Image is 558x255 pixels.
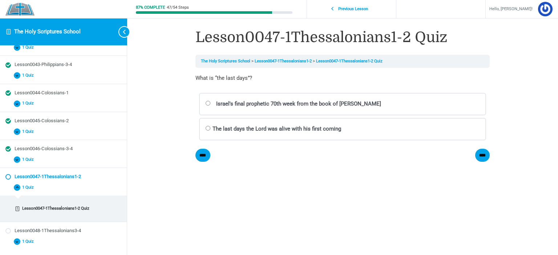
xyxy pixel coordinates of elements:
button: 1 Quiz [5,70,121,81]
button: 1 Quiz [5,236,121,247]
a: Lesson0047-1Thessalonians1-2 Quiz [316,59,383,63]
div: Lesson0046-Colossians-3-4 [15,145,121,152]
button: 1 Quiz [5,42,121,53]
a: Completed Lesson0046-Colossians-3-4 [5,145,121,152]
span: Hello, [PERSON_NAME]! [489,5,533,13]
div: Lesson0047-1Thessalonians1-2 [15,173,121,180]
a: The Holy Scriptures School [201,59,250,63]
button: 1 Quiz [5,154,121,165]
a: Not started Lesson0048-1Thessalonians3-4 [5,227,121,234]
a: Not started Lesson0047-1Thessalonians1-2 [5,173,121,180]
h1: Lesson0047-1Thessalonians1-2 Quiz [195,27,490,48]
div: Lesson0044-Colossians-1 [15,90,121,96]
a: The Holy Scriptures School [14,28,81,35]
a: Completed Lesson0045-Colossians-2 [5,118,121,124]
span: 1 Quiz [20,185,38,190]
div: Lesson0043-Philippians-3-4 [15,61,121,68]
div: Completed [5,90,11,96]
button: 1 Quiz [5,182,121,193]
span: 1 Quiz [20,129,38,134]
input: The last days the Lord was alive with his first coming [205,126,211,131]
button: 1 Quiz [5,126,121,137]
div: Completed [5,118,11,124]
p: What is “the last days”? [195,73,490,83]
a: Completed Lesson0043-Philippians-3-4 [5,61,121,68]
div: Completed [5,62,11,68]
div: Not started [5,228,11,234]
div: 47/54 Steps [167,5,189,9]
button: Toggle sidebar navigation [113,18,127,45]
a: Previous Lesson [309,3,394,16]
input: Israel's final prophetic 70th week from the book of [PERSON_NAME] [205,101,211,106]
button: 1 Quiz [5,98,121,109]
a: Lesson0047-1Thessalonians1-2 [255,59,312,63]
div: Lesson0048-1Thessalonians3-4 [15,227,121,234]
span: Previous Lesson [334,7,372,12]
div: Not started [5,174,11,180]
div: Completed [5,146,11,152]
div: Incomplete [15,206,20,211]
nav: Breadcrumbs [195,55,490,68]
span: 1 Quiz [20,101,38,106]
span: 1 Quiz [20,73,38,78]
span: 1 Quiz [20,239,38,244]
span: 1 Quiz [20,45,38,50]
div: 87% Complete [136,5,165,9]
a: Incomplete Lesson0047-1Thessalonians1-2 Quiz [8,203,119,214]
label: Israel's final prophetic 70th week from the book of [PERSON_NAME] [199,93,486,115]
label: The last days the Lord was alive with his first coming [199,118,486,140]
div: Lesson0047-1Thessalonians1-2 Quiz [22,205,117,211]
span: 1 Quiz [20,157,38,162]
a: Completed Lesson0044-Colossians-1 [5,90,121,96]
div: Lesson0045-Colossians-2 [15,118,121,124]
